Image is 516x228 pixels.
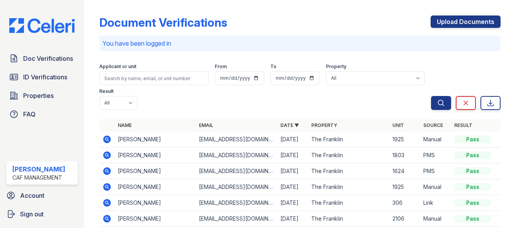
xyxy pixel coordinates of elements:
[118,122,132,128] a: Name
[311,122,337,128] a: Property
[196,147,277,163] td: [EMAIL_ADDRESS][DOMAIN_NAME]
[420,179,451,195] td: Manual
[277,211,308,227] td: [DATE]
[454,122,472,128] a: Result
[454,215,491,223] div: Pass
[23,72,67,82] span: ID Verifications
[277,132,308,147] td: [DATE]
[270,63,277,70] label: To
[420,147,451,163] td: PMS
[6,106,78,122] a: FAQ
[20,191,44,200] span: Account
[420,211,451,227] td: Manual
[454,135,491,143] div: Pass
[423,122,443,128] a: Source
[308,132,389,147] td: The Franklin
[392,122,404,128] a: Unit
[115,179,196,195] td: [PERSON_NAME]
[277,163,308,179] td: [DATE]
[23,54,73,63] span: Doc Verifications
[115,195,196,211] td: [PERSON_NAME]
[454,151,491,159] div: Pass
[454,167,491,175] div: Pass
[389,179,420,195] td: 1925
[99,63,136,70] label: Applicant or unit
[280,122,299,128] a: Date ▼
[6,88,78,103] a: Properties
[20,209,44,219] span: Sign out
[308,179,389,195] td: The Franklin
[3,206,81,222] a: Sign out
[389,132,420,147] td: 1925
[99,71,209,85] input: Search by name, email, or unit number
[99,88,114,94] label: Result
[3,188,81,203] a: Account
[277,179,308,195] td: [DATE]
[308,211,389,227] td: The Franklin
[196,132,277,147] td: [EMAIL_ADDRESS][DOMAIN_NAME]
[196,211,277,227] td: [EMAIL_ADDRESS][DOMAIN_NAME]
[196,195,277,211] td: [EMAIL_ADDRESS][DOMAIN_NAME]
[115,132,196,147] td: [PERSON_NAME]
[99,15,227,29] div: Document Verifications
[277,147,308,163] td: [DATE]
[12,174,65,182] div: CAF Management
[420,163,451,179] td: PMS
[420,132,451,147] td: Manual
[308,147,389,163] td: The Franklin
[389,195,420,211] td: 306
[420,195,451,211] td: Link
[23,91,54,100] span: Properties
[115,163,196,179] td: [PERSON_NAME]
[308,195,389,211] td: The Franklin
[199,122,213,128] a: Email
[389,211,420,227] td: 2106
[6,69,78,85] a: ID Verifications
[196,163,277,179] td: [EMAIL_ADDRESS][DOMAIN_NAME]
[196,179,277,195] td: [EMAIL_ADDRESS][DOMAIN_NAME]
[115,211,196,227] td: [PERSON_NAME]
[389,147,420,163] td: 1803
[277,195,308,211] td: [DATE]
[308,163,389,179] td: The Franklin
[6,51,78,66] a: Doc Verifications
[3,18,81,33] img: CE_Logo_Blue-a8612792a0a2168367f1c8372b55b34899dd931a85d93a1a3d3e32e68fde9ad4.png
[389,163,420,179] td: 1624
[102,39,497,48] p: You have been logged in
[215,63,227,70] label: From
[115,147,196,163] td: [PERSON_NAME]
[12,165,65,174] div: [PERSON_NAME]
[23,110,36,119] span: FAQ
[454,199,491,207] div: Pass
[454,183,491,191] div: Pass
[326,63,346,70] label: Property
[431,15,501,28] a: Upload Documents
